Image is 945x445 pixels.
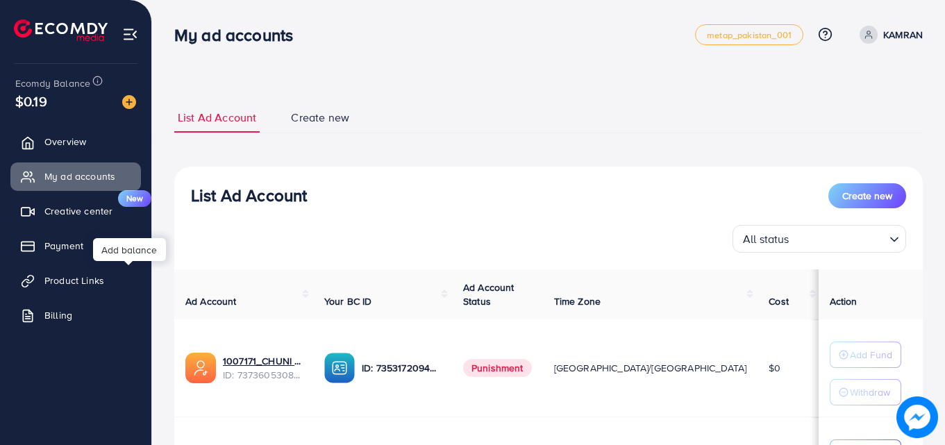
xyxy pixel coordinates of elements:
[122,26,138,42] img: menu
[291,110,349,126] span: Create new
[769,361,780,375] span: $0
[854,26,923,44] a: KAMRAN
[463,280,515,308] span: Ad Account Status
[850,346,892,363] p: Add Fund
[324,353,355,383] img: ic-ba-acc.ded83a64.svg
[10,197,141,225] a: Creative centerNew
[44,169,115,183] span: My ad accounts
[185,353,216,383] img: ic-ads-acc.e4c84228.svg
[554,361,747,375] span: [GEOGRAPHIC_DATA]/[GEOGRAPHIC_DATA]
[10,267,141,294] a: Product Links
[44,308,72,322] span: Billing
[830,294,858,308] span: Action
[769,294,789,308] span: Cost
[44,274,104,287] span: Product Links
[191,185,307,205] h3: List Ad Account
[463,359,532,377] span: Punishment
[324,294,372,308] span: Your BC ID
[118,190,151,207] span: New
[10,301,141,329] a: Billing
[850,384,890,401] p: Withdraw
[842,189,892,203] span: Create new
[362,360,441,376] p: ID: 7353172094433247233
[15,91,47,111] span: $0.19
[896,396,938,438] img: image
[223,368,302,382] span: ID: 7373605308482207761
[93,238,166,261] div: Add balance
[44,239,83,253] span: Payment
[14,19,108,41] img: logo
[223,354,302,368] a: 1007171_CHUNI CHUTIYA AD ACC_1716801286209
[178,110,256,126] span: List Ad Account
[733,225,906,253] div: Search for option
[828,183,906,208] button: Create new
[10,232,141,260] a: Payment
[174,25,304,45] h3: My ad accounts
[740,229,792,249] span: All status
[883,26,923,43] p: KAMRAN
[794,226,884,249] input: Search for option
[554,294,601,308] span: Time Zone
[122,95,136,109] img: image
[707,31,792,40] span: metap_pakistan_001
[44,135,86,149] span: Overview
[695,24,803,45] a: metap_pakistan_001
[10,128,141,156] a: Overview
[185,294,237,308] span: Ad Account
[830,342,901,368] button: Add Fund
[830,379,901,405] button: Withdraw
[44,204,112,218] span: Creative center
[15,76,90,90] span: Ecomdy Balance
[10,162,141,190] a: My ad accounts
[223,354,302,383] div: <span class='underline'>1007171_CHUNI CHUTIYA AD ACC_1716801286209</span></br>7373605308482207761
